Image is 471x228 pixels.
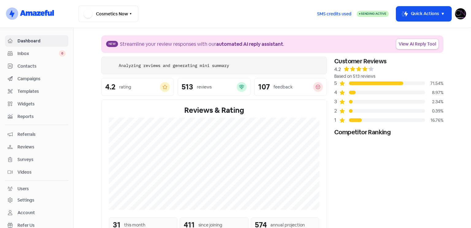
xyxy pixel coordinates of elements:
[455,8,466,19] img: User
[396,39,438,49] a: View AI Reply Tool
[17,63,66,69] span: Contacts
[5,35,68,47] a: Dashboard
[396,6,451,21] button: Quick Actions
[101,78,174,96] a: 4.2rating
[17,156,66,163] span: Surveys
[334,107,339,115] div: 2
[17,210,35,216] div: Account
[334,73,443,80] div: Based on 513 reviews
[17,50,59,57] span: Inbox
[334,128,443,137] div: Competitor Ranking
[17,131,66,138] span: Referrals
[5,154,68,165] a: Surveys
[119,84,131,90] div: rating
[5,129,68,140] a: Referrals
[5,183,68,195] a: Users
[197,84,212,90] div: reviews
[274,84,293,90] div: feedback
[334,89,339,96] div: 4
[5,48,68,59] a: Inbox 0
[5,61,68,72] a: Contacts
[216,41,283,47] b: automated AI reply assistant
[17,186,29,192] div: Users
[17,169,66,175] span: Videos
[425,89,443,96] div: 8.97%
[17,101,66,107] span: Widgets
[119,62,229,69] div: Analyzing reviews and generating mini summary
[182,83,193,91] div: 513
[258,83,270,91] div: 107
[5,195,68,206] a: Settings
[317,11,351,17] span: SMS credits used
[5,141,68,153] a: Reviews
[5,86,68,97] a: Templates
[361,12,386,16] span: Sending Active
[17,113,66,120] span: Reports
[425,108,443,114] div: 0.39%
[334,66,341,73] div: 4.2
[312,10,357,17] a: SMS credits used
[334,57,443,66] div: Customer Reviews
[17,197,34,203] div: Settings
[425,80,443,87] div: 71.54%
[425,117,443,124] div: 16.76%
[5,73,68,85] a: Campaigns
[5,167,68,178] a: Videos
[17,144,66,150] span: Reviews
[59,50,66,57] span: 0
[5,111,68,122] a: Reports
[334,116,339,124] div: 1
[5,98,68,110] a: Widgets
[109,105,319,116] div: Reviews & Rating
[106,41,118,47] span: New
[334,98,339,105] div: 3
[78,6,138,22] button: Cosmetics Now
[254,78,327,96] a: 107feedback
[17,88,66,95] span: Templates
[357,10,389,18] a: Sending Active
[178,78,250,96] a: 513reviews
[120,41,284,48] div: Streamline your review responses with our .
[5,207,68,218] a: Account
[425,99,443,105] div: 2.34%
[17,76,66,82] span: Campaigns
[105,83,116,91] div: 4.2
[17,38,66,44] span: Dashboard
[334,80,339,87] div: 5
